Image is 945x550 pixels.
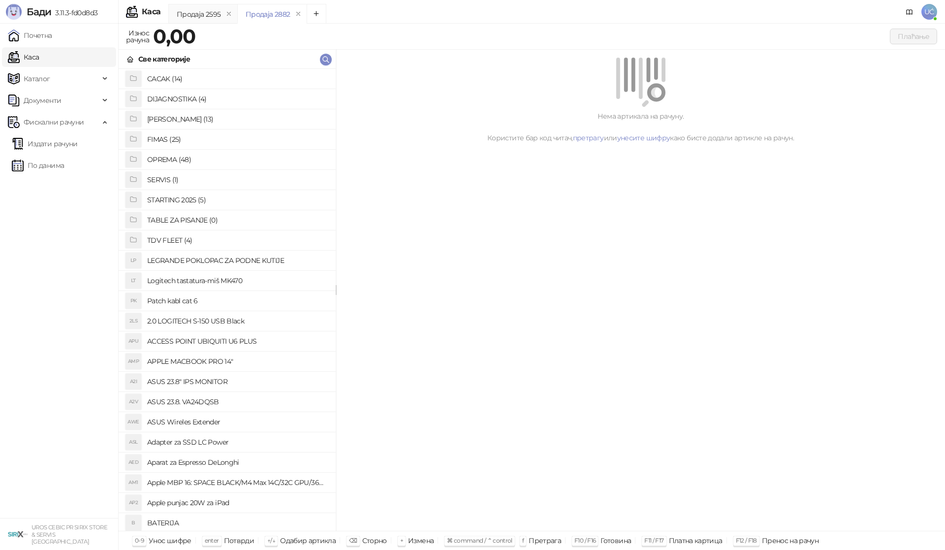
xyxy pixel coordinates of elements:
[147,313,328,329] h4: 2.0 LOGITECH S-150 USB Black
[149,534,191,547] div: Унос шифре
[147,111,328,127] h4: [PERSON_NAME] (13)
[522,537,524,544] span: f
[617,133,670,142] a: унесите шифру
[24,91,61,110] span: Документи
[280,534,336,547] div: Одабир артикла
[349,537,357,544] span: ⌫
[669,534,723,547] div: Платна картица
[902,4,917,20] a: Документација
[147,333,328,349] h4: ACCESS POINT UBIQUITI U6 PLUS
[644,537,663,544] span: F11 / F17
[400,537,403,544] span: +
[126,374,141,389] div: A2I
[147,131,328,147] h4: FIMAS (25)
[8,26,52,45] a: Почетна
[147,71,328,87] h4: CACAK (14)
[126,273,141,289] div: LT
[147,475,328,490] h4: Apple MBP 16: SPACE BLACK/M4 Max 14C/32C GPU/36GB/1T-ZEE
[135,537,144,544] span: 0-9
[153,24,195,48] strong: 0,00
[447,537,512,544] span: ⌘ command / ⌃ control
[177,9,220,20] div: Продаја 2595
[126,354,141,369] div: AMP
[27,6,51,18] span: Бади
[147,434,328,450] h4: Adapter za SSD LC Power
[147,172,328,188] h4: SERVIS (1)
[126,475,141,490] div: AM1
[142,8,160,16] div: Каса
[574,537,596,544] span: F10 / F16
[147,293,328,309] h4: Patch kabl cat 6
[205,537,219,544] span: enter
[24,69,50,89] span: Каталог
[348,111,933,143] div: Нема артикала на рачуну. Користите бар код читач, или како бисте додали артикле на рачун.
[126,414,141,430] div: AWE
[246,9,290,20] div: Продаја 2882
[126,313,141,329] div: 2LS
[147,495,328,511] h4: Apple punjac 20W za iPad
[8,47,39,67] a: Каса
[124,27,151,46] div: Износ рачуна
[307,4,326,24] button: Add tab
[126,333,141,349] div: APU
[267,537,275,544] span: ↑/↓
[529,534,561,547] div: Претрага
[12,134,78,154] a: Издати рачуни
[147,354,328,369] h4: APPLE MACBOOK PRO 14"
[51,8,97,17] span: 3.11.3-fd0d8d3
[126,515,141,531] div: B
[31,524,107,545] small: UROS CEBIC PR SIRIX STORE & SERVIS [GEOGRAPHIC_DATA]
[126,253,141,268] div: LP
[126,495,141,511] div: AP2
[890,29,937,44] button: Плаћање
[600,534,631,547] div: Готовина
[147,394,328,410] h4: ASUS 23.8. VA24DQSB
[762,534,819,547] div: Пренос на рачун
[126,394,141,410] div: A2V
[147,192,328,208] h4: STARTING 2025 (5)
[408,534,434,547] div: Измена
[573,133,604,142] a: претрагу
[147,454,328,470] h4: Aparat za Espresso DeLonghi
[147,414,328,430] h4: ASUS Wireles Extender
[6,4,22,20] img: Logo
[147,91,328,107] h4: DIJAGNOSTIKA (4)
[147,515,328,531] h4: BATERIJA
[8,524,28,544] img: 64x64-companyLogo-cb9a1907-c9b0-4601-bb5e-5084e694c383.png
[147,232,328,248] h4: TDV FLEET (4)
[138,54,190,65] div: Све категорије
[24,112,84,132] span: Фискални рачуни
[147,152,328,167] h4: OPREMA (48)
[362,534,387,547] div: Сторно
[126,293,141,309] div: PK
[736,537,757,544] span: F12 / F18
[292,10,305,18] button: remove
[147,212,328,228] h4: TABLE ZA PISANJE (0)
[222,10,235,18] button: remove
[921,4,937,20] span: UĆ
[147,273,328,289] h4: Logitech tastatura-miš MK470
[224,534,254,547] div: Потврди
[119,69,336,531] div: grid
[147,253,328,268] h4: LEGRANDE POKLOPAC ZA PODNE KUTIJE
[126,454,141,470] div: AED
[12,156,64,175] a: По данима
[147,374,328,389] h4: ASUS 23.8" IPS MONITOR
[126,434,141,450] div: ASL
